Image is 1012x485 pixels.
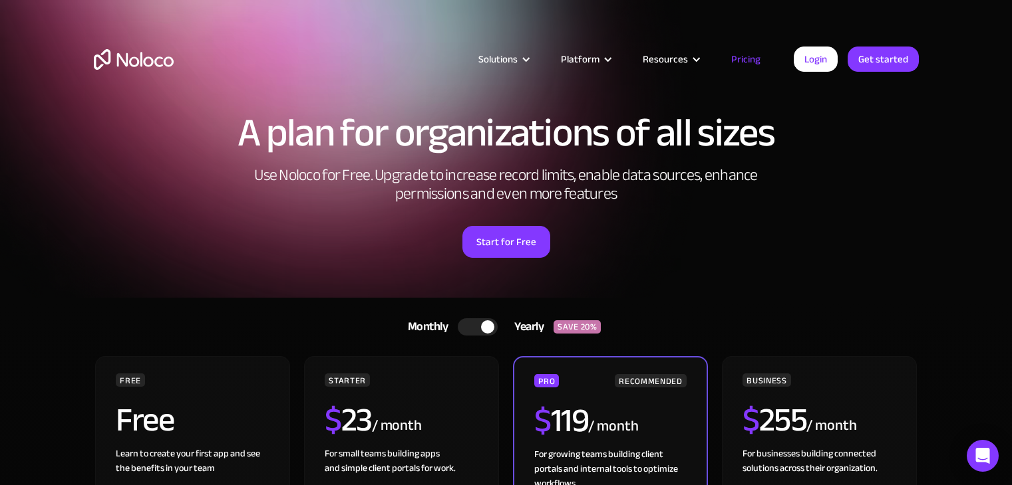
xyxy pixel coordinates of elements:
a: Start for Free [462,226,550,258]
div: BUSINESS [743,373,790,387]
a: Login [794,47,838,72]
div: Resources [626,50,715,68]
div: PRO [534,374,559,387]
div: Platform [544,50,626,68]
h2: Use Noloco for Free. Upgrade to increase record limits, enable data sources, enhance permissions ... [240,166,772,203]
h2: 255 [743,403,806,436]
div: STARTER [325,373,369,387]
div: Solutions [462,50,544,68]
h2: Free [116,403,174,436]
a: Get started [848,47,919,72]
div: / month [806,415,856,436]
h2: 119 [534,404,588,437]
div: SAVE 20% [554,320,601,334]
div: RECOMMENDED [615,374,686,387]
div: Platform [561,50,599,68]
span: $ [534,389,551,452]
div: FREE [116,373,145,387]
h1: A plan for organizations of all sizes [94,113,919,153]
h2: 23 [325,403,372,436]
div: Solutions [478,50,518,68]
span: $ [325,389,341,451]
div: Monthly [391,317,458,337]
div: / month [588,416,638,437]
a: Pricing [715,50,777,68]
span: $ [743,389,759,451]
a: home [94,49,174,70]
div: / month [372,415,422,436]
div: Open Intercom Messenger [967,440,999,472]
div: Yearly [498,317,554,337]
div: Resources [643,50,688,68]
